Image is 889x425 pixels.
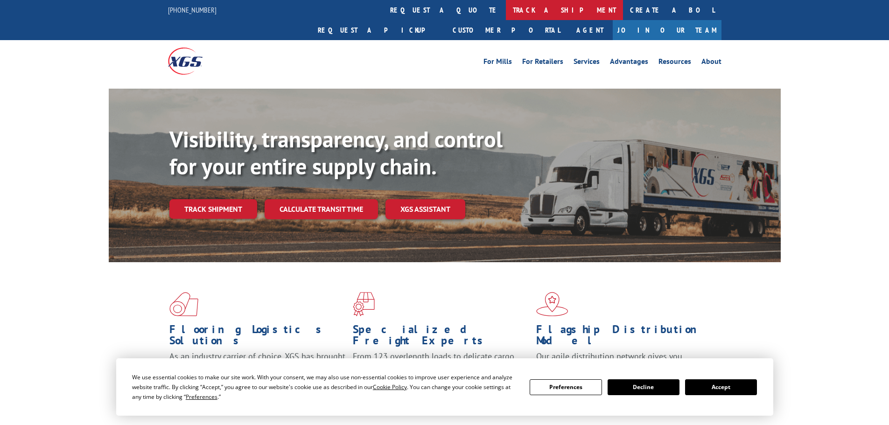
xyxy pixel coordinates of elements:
a: Calculate transit time [265,199,378,219]
h1: Flagship Distribution Model [536,324,713,351]
a: For Retailers [522,58,563,68]
img: xgs-icon-flagship-distribution-model-red [536,292,568,316]
button: Decline [608,379,679,395]
h1: Flooring Logistics Solutions [169,324,346,351]
h1: Specialized Freight Experts [353,324,529,351]
a: Customer Portal [446,20,567,40]
img: xgs-icon-focused-on-flooring-red [353,292,375,316]
b: Visibility, transparency, and control for your entire supply chain. [169,125,503,181]
a: Join Our Team [613,20,721,40]
span: Cookie Policy [373,383,407,391]
a: For Mills [483,58,512,68]
a: Agent [567,20,613,40]
button: Accept [685,379,757,395]
div: Cookie Consent Prompt [116,358,773,416]
span: As an industry carrier of choice, XGS has brought innovation and dedication to flooring logistics... [169,351,345,384]
a: Track shipment [169,199,257,219]
a: Advantages [610,58,648,68]
span: Our agile distribution network gives you nationwide inventory management on demand. [536,351,708,373]
a: Services [574,58,600,68]
a: XGS ASSISTANT [385,199,465,219]
img: xgs-icon-total-supply-chain-intelligence-red [169,292,198,316]
a: [PHONE_NUMBER] [168,5,217,14]
a: Request a pickup [311,20,446,40]
a: Resources [658,58,691,68]
a: About [701,58,721,68]
span: Preferences [186,393,217,401]
button: Preferences [530,379,602,395]
p: From 123 overlength loads to delicate cargo, our experienced staff knows the best way to move you... [353,351,529,392]
div: We use essential cookies to make our site work. With your consent, we may also use non-essential ... [132,372,518,402]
